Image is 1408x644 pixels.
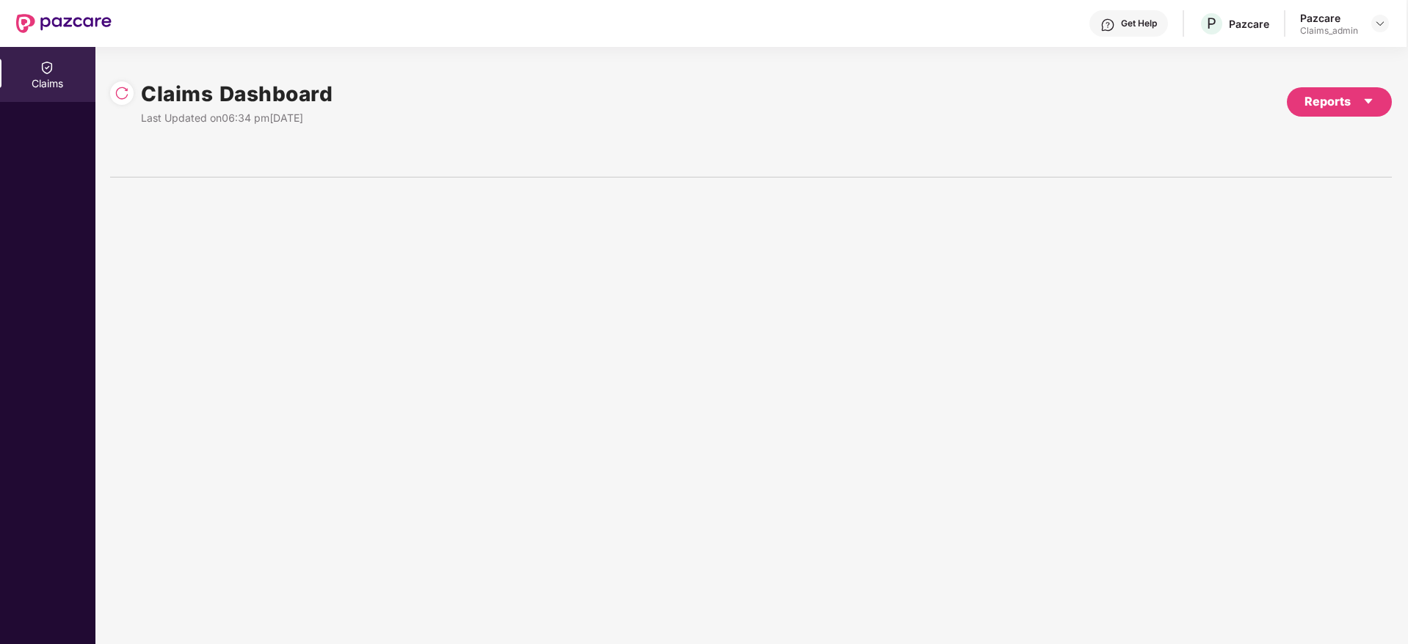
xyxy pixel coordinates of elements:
div: Pazcare [1229,17,1269,31]
div: Pazcare [1300,11,1358,25]
img: svg+xml;base64,PHN2ZyBpZD0iQ2xhaW0iIHhtbG5zPSJodHRwOi8vd3d3LnczLm9yZy8yMDAwL3N2ZyIgd2lkdGg9IjIwIi... [40,60,54,75]
img: New Pazcare Logo [16,14,112,33]
div: Get Help [1121,18,1157,29]
img: svg+xml;base64,PHN2ZyBpZD0iSGVscC0zMngzMiIgeG1sbnM9Imh0dHA6Ly93d3cudzMub3JnLzIwMDAvc3ZnIiB3aWR0aD... [1100,18,1115,32]
span: P [1207,15,1216,32]
img: svg+xml;base64,PHN2ZyBpZD0iRHJvcGRvd24tMzJ4MzIiIHhtbG5zPSJodHRwOi8vd3d3LnczLm9yZy8yMDAwL3N2ZyIgd2... [1374,18,1386,29]
div: Claims_admin [1300,25,1358,37]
